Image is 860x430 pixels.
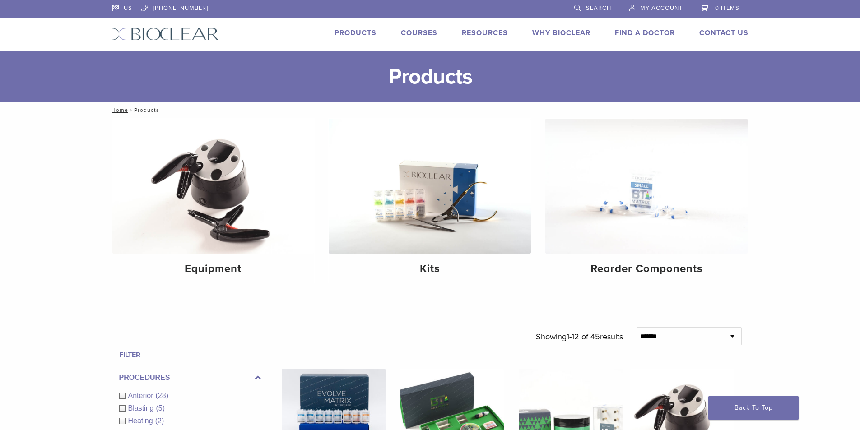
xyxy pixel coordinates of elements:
a: Back To Top [708,396,799,420]
span: (2) [155,417,164,425]
img: Kits [329,119,531,254]
a: Equipment [112,119,315,283]
span: 1-12 of 45 [567,332,600,342]
span: Search [586,5,611,12]
img: Equipment [112,119,315,254]
span: Blasting [128,404,156,412]
a: Why Bioclear [532,28,590,37]
label: Procedures [119,372,261,383]
img: Reorder Components [545,119,748,254]
span: Anterior [128,392,156,399]
a: Reorder Components [545,119,748,283]
a: Home [109,107,128,113]
p: Showing results [536,327,623,346]
nav: Products [105,102,755,118]
a: Contact Us [699,28,748,37]
span: (5) [156,404,165,412]
span: (28) [156,392,168,399]
img: Bioclear [112,28,219,41]
span: / [128,108,134,112]
a: Products [335,28,377,37]
span: My Account [640,5,683,12]
a: Resources [462,28,508,37]
a: Courses [401,28,437,37]
h4: Kits [336,261,524,277]
h4: Filter [119,350,261,361]
span: 0 items [715,5,739,12]
a: Kits [329,119,531,283]
a: Find A Doctor [615,28,675,37]
h4: Reorder Components [553,261,740,277]
span: Heating [128,417,155,425]
h4: Equipment [120,261,307,277]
